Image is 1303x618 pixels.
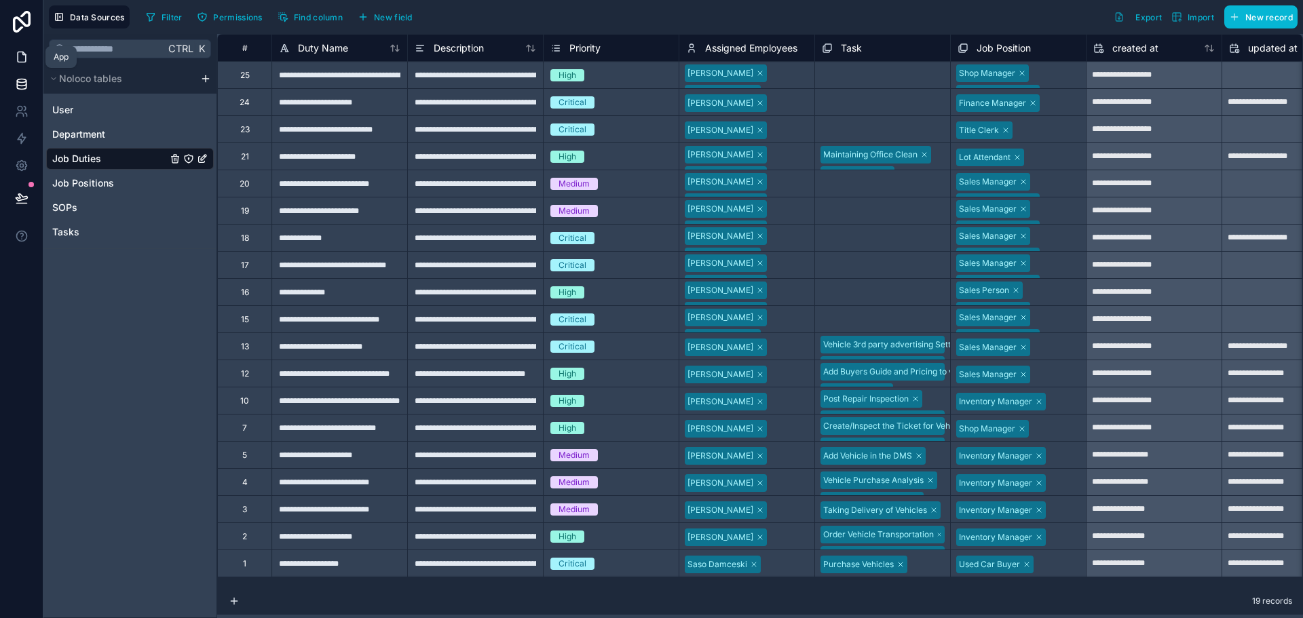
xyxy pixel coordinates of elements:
div: [PERSON_NAME] [687,196,753,208]
div: Medium [559,503,590,516]
div: Add Vehicle in the DMS [823,450,912,462]
span: Task [841,41,862,55]
div: 21 [241,151,249,162]
div: Generate Payment for the Transporters [823,549,975,561]
div: 16 [241,287,249,298]
div: Critical [559,313,586,326]
span: Export [1135,12,1162,22]
div: Taking Delivery of Vehicles [823,504,927,516]
div: [PERSON_NAME] [687,257,753,269]
span: Find column [294,12,343,22]
div: Medium [559,476,590,488]
div: Critical [559,341,586,353]
div: Sales Person [959,284,1009,296]
div: Inventory Manager [959,477,1032,489]
div: Sales Manager [959,311,1017,324]
div: Maintaining Office Clean [823,149,918,161]
div: Saso Damceski [687,88,747,100]
div: Inventory Manager [959,531,1032,543]
div: [PERSON_NAME] [687,176,753,188]
div: Finance Manager [959,250,1026,263]
div: 7 [242,423,247,433]
div: License Plates and Frames Installation [823,413,970,425]
div: [PERSON_NAME] [687,124,753,136]
div: Inventory Manager [959,395,1032,408]
span: Filter [162,12,183,22]
div: High [559,395,576,407]
div: 20 [240,178,250,189]
div: Pre Service Inspection [823,495,910,507]
div: [PERSON_NAME] [687,531,753,543]
div: Finance Manager [959,223,1026,235]
div: Critical [559,259,586,271]
div: [PERSON_NAME] [687,277,753,290]
div: [PERSON_NAME] [687,504,753,516]
span: Ctrl [167,40,195,57]
div: High [559,69,576,81]
div: Finance Manager [959,277,1026,290]
div: High [559,422,576,434]
div: Inventory Manager [959,450,1032,462]
div: Medium [559,449,590,461]
div: [PERSON_NAME] [687,67,753,79]
div: 24 [240,97,250,108]
div: Add Buyers Guide and Pricing to vehicle [823,366,977,378]
button: New field [353,7,417,27]
button: Permissions [192,7,267,27]
div: High [559,530,576,543]
div: Critical [559,558,586,570]
button: New record [1224,5,1298,28]
span: Data Sources [70,12,125,22]
div: 25 [240,70,250,81]
div: General Manager [959,88,1026,100]
div: Critical [559,232,586,244]
div: [PERSON_NAME] [687,230,753,242]
span: updated at [1248,41,1298,55]
div: Vehicle Purchase Analysis [823,474,924,486]
div: Purchase Vehicles [823,558,894,571]
div: 18 [241,233,249,244]
div: Critical [559,123,586,136]
div: Medium [559,178,590,190]
div: 10 [240,395,249,406]
div: [PERSON_NAME] [687,368,753,381]
a: New record [1219,5,1298,28]
div: 13 [241,341,249,352]
div: Sales Manager [959,176,1017,188]
div: [PERSON_NAME] [687,311,753,324]
span: Job Position [977,41,1031,55]
div: High [559,286,576,298]
div: [PERSON_NAME] [687,423,753,435]
div: Shop Manager [959,67,1015,79]
div: General Manager [959,332,1026,344]
div: Used Car Buyer [959,558,1020,571]
div: Lot Attendant [959,151,1011,163]
button: Data Sources [49,5,130,28]
div: 3 [242,504,247,515]
div: Critical [559,96,586,109]
span: Duty Name [298,41,348,55]
div: Order Vehicle Transportation [823,528,934,541]
button: Find column [273,7,347,27]
div: [PERSON_NAME] [687,477,753,489]
div: Sales Manager [959,230,1017,242]
div: 12 [241,368,249,379]
div: Finance Manager [959,196,1026,208]
span: created at [1112,41,1158,55]
div: Vehicle 3rd party advertising Settings [823,339,966,351]
span: K [197,44,206,54]
div: [PERSON_NAME] [687,169,753,181]
span: New record [1245,12,1293,22]
div: App [54,52,69,62]
div: Analyze the Inspection Report [823,440,938,452]
div: Sales Manager [959,257,1017,269]
div: Saso Damceski [687,332,747,344]
div: 1 [243,558,246,569]
div: Sales Manager [959,305,1017,317]
div: 5 [242,450,247,461]
span: Description [434,41,484,55]
div: [PERSON_NAME] [687,450,753,462]
div: 15 [241,314,249,325]
a: Permissions [192,7,272,27]
div: [PERSON_NAME] [687,149,753,161]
